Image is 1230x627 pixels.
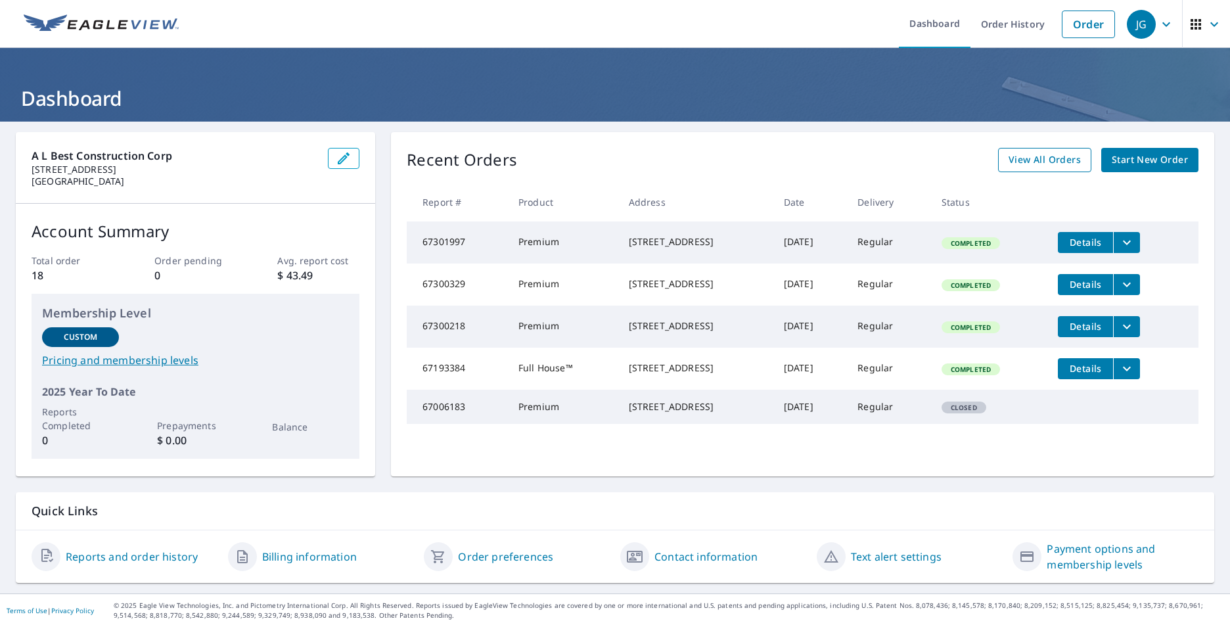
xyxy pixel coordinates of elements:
p: $ 0.00 [157,432,234,448]
th: Status [931,183,1048,221]
th: Product [508,183,618,221]
th: Delivery [847,183,931,221]
p: Reports Completed [42,405,119,432]
button: detailsBtn-67300329 [1058,274,1113,295]
a: Billing information [262,549,357,565]
td: Regular [847,264,931,306]
button: detailsBtn-67193384 [1058,358,1113,379]
p: | [7,607,94,615]
td: 67301997 [407,221,508,264]
div: [STREET_ADDRESS] [629,235,763,248]
p: 0 [154,267,237,283]
th: Date [773,183,847,221]
span: Completed [943,323,999,332]
p: [GEOGRAPHIC_DATA] [32,175,317,187]
div: [STREET_ADDRESS] [629,277,763,290]
p: © 2025 Eagle View Technologies, Inc. and Pictometry International Corp. All Rights Reserved. Repo... [114,601,1223,620]
a: Order [1062,11,1115,38]
td: Regular [847,306,931,348]
a: Start New Order [1101,148,1198,172]
td: 67300329 [407,264,508,306]
p: Membership Level [42,304,349,322]
button: detailsBtn-67301997 [1058,232,1113,253]
td: Full House™ [508,348,618,390]
td: [DATE] [773,348,847,390]
h1: Dashboard [16,85,1214,112]
p: Avg. report cost [277,254,359,267]
a: Contact information [654,549,758,565]
span: Details [1066,236,1105,248]
button: filesDropdownBtn-67300329 [1113,274,1140,295]
td: 67300218 [407,306,508,348]
td: Premium [508,306,618,348]
span: Details [1066,278,1105,290]
td: 67006183 [407,390,508,424]
td: [DATE] [773,264,847,306]
td: 67193384 [407,348,508,390]
button: detailsBtn-67300218 [1058,316,1113,337]
p: $ 43.49 [277,267,359,283]
a: Order preferences [458,549,553,565]
span: Closed [943,403,985,412]
p: Quick Links [32,503,1198,519]
a: Pricing and membership levels [42,352,349,368]
a: Payment options and membership levels [1047,541,1198,572]
p: 0 [42,432,119,448]
img: EV Logo [24,14,179,34]
td: Regular [847,390,931,424]
td: [DATE] [773,306,847,348]
th: Report # [407,183,508,221]
a: Text alert settings [851,549,942,565]
span: Completed [943,365,999,374]
a: View All Orders [998,148,1091,172]
td: Premium [508,264,618,306]
div: JG [1127,10,1156,39]
p: Account Summary [32,220,359,243]
td: Premium [508,221,618,264]
span: Details [1066,320,1105,333]
p: Total order [32,254,114,267]
div: [STREET_ADDRESS] [629,400,763,413]
p: 2025 Year To Date [42,384,349,400]
p: Balance [272,420,349,434]
p: Prepayments [157,419,234,432]
td: Regular [847,348,931,390]
span: Completed [943,281,999,290]
td: Premium [508,390,618,424]
span: Details [1066,362,1105,375]
span: Start New Order [1112,152,1188,168]
td: [DATE] [773,390,847,424]
button: filesDropdownBtn-67300218 [1113,316,1140,337]
a: Privacy Policy [51,606,94,615]
div: [STREET_ADDRESS] [629,319,763,333]
td: Regular [847,221,931,264]
p: A L Best Construction Corp [32,148,317,164]
p: Recent Orders [407,148,517,172]
button: filesDropdownBtn-67193384 [1113,358,1140,379]
td: [DATE] [773,221,847,264]
span: Completed [943,239,999,248]
p: 18 [32,267,114,283]
div: [STREET_ADDRESS] [629,361,763,375]
span: View All Orders [1009,152,1081,168]
button: filesDropdownBtn-67301997 [1113,232,1140,253]
th: Address [618,183,773,221]
p: [STREET_ADDRESS] [32,164,317,175]
a: Reports and order history [66,549,198,565]
p: Order pending [154,254,237,267]
a: Terms of Use [7,606,47,615]
p: Custom [64,331,98,343]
